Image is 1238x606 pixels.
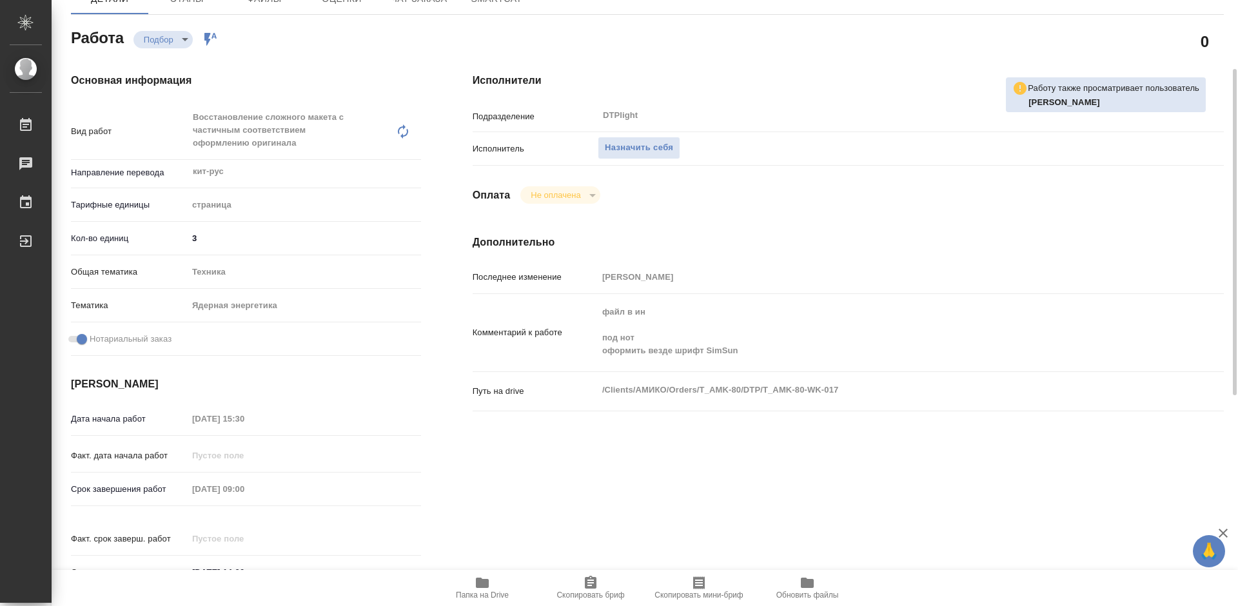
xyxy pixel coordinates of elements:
p: Общая тематика [71,266,188,279]
div: Подбор [133,31,193,48]
h2: Работа [71,25,124,48]
input: Пустое поле [188,446,300,465]
p: Работу также просматривает пользователь [1028,82,1199,95]
p: Последнее изменение [473,271,598,284]
p: Путь на drive [473,385,598,398]
b: [PERSON_NAME] [1028,97,1100,107]
h4: Оплата [473,188,511,203]
p: Факт. срок заверш. работ [71,533,188,545]
div: Подбор [520,186,600,204]
span: Скопировать мини-бриф [654,591,743,600]
p: Вид работ [71,125,188,138]
span: Назначить себя [605,141,673,155]
p: Факт. дата начала работ [71,449,188,462]
button: Не оплачена [527,190,584,200]
p: Исполнитель [473,142,598,155]
h4: Основная информация [71,73,421,88]
p: Срок завершения работ [71,483,188,496]
span: 🙏 [1198,538,1220,565]
p: Комментарий к работе [473,326,598,339]
input: Пустое поле [188,480,300,498]
p: Срок завершения услуги [71,566,188,579]
input: Пустое поле [598,268,1161,286]
button: 🙏 [1193,535,1225,567]
h2: 0 [1201,30,1209,52]
textarea: /Clients/АМИКО/Orders/T_AMK-80/DTP/T_AMK-80-WK-017 [598,379,1161,401]
button: Скопировать бриф [536,570,645,606]
input: Пустое поле [188,529,300,548]
div: Техника [188,261,421,283]
input: ✎ Введи что-нибудь [188,563,300,582]
p: Направление перевода [71,166,188,179]
button: Папка на Drive [428,570,536,606]
span: Нотариальный заказ [90,333,172,346]
p: Подразделение [473,110,598,123]
button: Назначить себя [598,137,680,159]
input: Пустое поле [188,409,300,428]
h4: Дополнительно [473,235,1224,250]
p: Ямковенко Вера [1028,96,1199,109]
p: Дата начала работ [71,413,188,425]
span: Обновить файлы [776,591,839,600]
h4: [PERSON_NAME] [71,376,421,392]
button: Скопировать мини-бриф [645,570,753,606]
div: страница [188,194,421,216]
span: Скопировать бриф [556,591,624,600]
p: Тарифные единицы [71,199,188,211]
button: Обновить файлы [753,570,861,606]
input: ✎ Введи что-нибудь [188,229,421,248]
div: Ядерная энергетика [188,295,421,317]
span: Папка на Drive [456,591,509,600]
p: Тематика [71,299,188,312]
textarea: файл в ин под нот оформить везде шрифт SimSun [598,301,1161,362]
button: Подбор [140,34,177,45]
p: Кол-во единиц [71,232,188,245]
h4: Исполнители [473,73,1224,88]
